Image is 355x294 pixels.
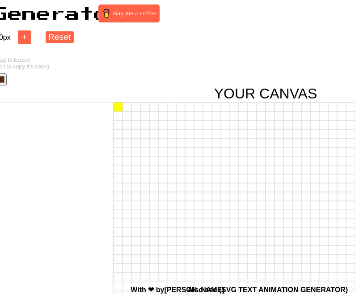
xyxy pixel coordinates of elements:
[148,286,154,294] span: love
[102,9,111,18] img: Buy me a coffee
[187,286,348,294] span: Also see ( )
[221,286,346,294] a: SVG TEXT ANIMATION GENERATOR
[214,85,317,102] span: YOUR CANVAS
[164,286,224,294] a: [PERSON_NAME]
[113,9,156,18] span: Buy me a coffee
[18,30,31,44] button: +
[46,31,74,43] button: Reset
[98,4,160,22] a: Buy me a coffee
